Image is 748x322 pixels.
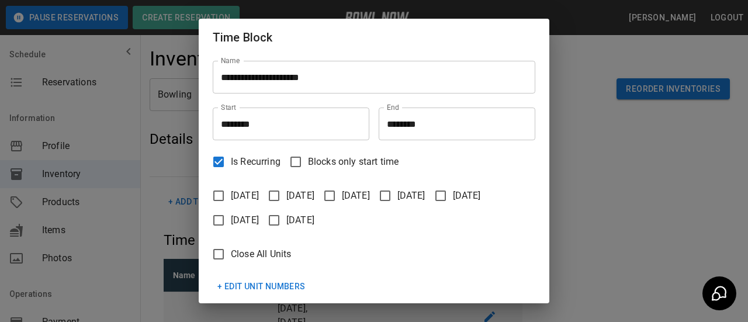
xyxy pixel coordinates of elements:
[231,189,259,203] span: [DATE]
[231,247,291,261] span: Close All Units
[213,108,361,140] input: Choose time, selected time is 4:00 PM
[286,213,314,227] span: [DATE]
[387,102,399,112] label: End
[231,213,259,227] span: [DATE]
[342,189,370,203] span: [DATE]
[231,155,280,169] span: Is Recurring
[453,189,481,203] span: [DATE]
[199,19,549,56] h2: Time Block
[308,155,399,169] span: Blocks only start time
[221,102,236,112] label: Start
[397,189,425,203] span: [DATE]
[379,108,527,140] input: Choose time, selected time is 5:30 PM
[213,276,310,297] button: + Edit Unit Numbers
[286,189,314,203] span: [DATE]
